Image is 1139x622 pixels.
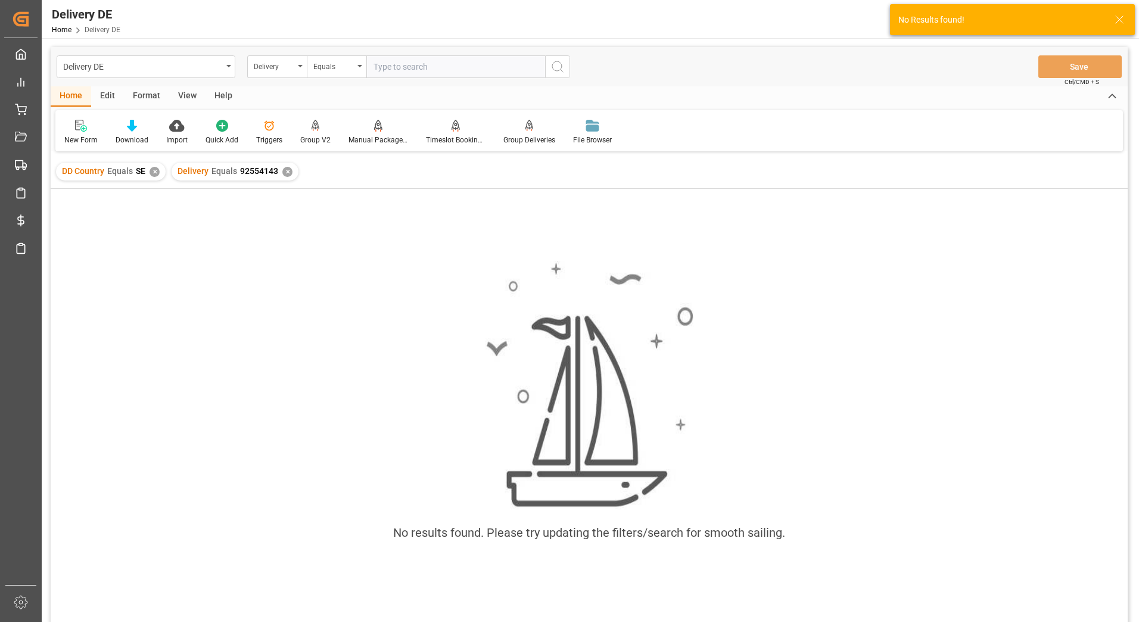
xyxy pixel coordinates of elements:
div: Group V2 [300,135,331,145]
div: Manual Package TypeDetermination [348,135,408,145]
div: Quick Add [206,135,238,145]
button: open menu [57,55,235,78]
div: Delivery DE [63,58,222,73]
span: DD Country [62,166,104,176]
div: Delivery DE [52,5,120,23]
button: open menu [247,55,307,78]
span: Ctrl/CMD + S [1065,77,1099,86]
div: New Form [64,135,98,145]
button: Save [1038,55,1122,78]
div: No results found. Please try updating the filters/search for smooth sailing. [393,524,785,542]
div: Triggers [256,135,282,145]
div: Edit [91,86,124,107]
span: 92554143 [240,166,278,176]
span: Delivery [178,166,208,176]
div: Format [124,86,169,107]
div: Delivery [254,58,294,72]
div: ✕ [282,167,292,177]
img: smooth_sailing.jpeg [485,261,693,510]
div: Equals [313,58,354,72]
button: search button [545,55,570,78]
div: View [169,86,206,107]
div: No Results found! [898,14,1103,26]
div: Home [51,86,91,107]
div: Group Deliveries [503,135,555,145]
div: Import [166,135,188,145]
div: Help [206,86,241,107]
div: Timeslot Booking Report [426,135,486,145]
div: File Browser [573,135,612,145]
a: Home [52,26,71,34]
button: open menu [307,55,366,78]
div: ✕ [150,167,160,177]
span: Equals [107,166,133,176]
span: Equals [211,166,237,176]
input: Type to search [366,55,545,78]
span: SE [136,166,145,176]
div: Download [116,135,148,145]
